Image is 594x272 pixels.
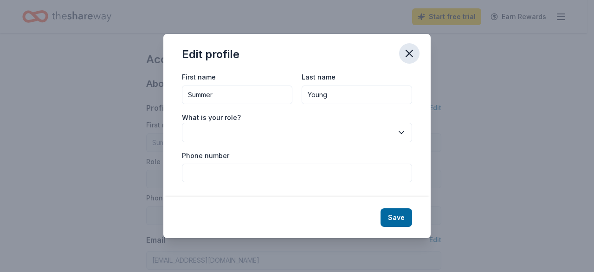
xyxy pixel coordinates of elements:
div: Edit profile [182,47,239,62]
label: Last name [302,73,336,82]
label: What is your role? [182,113,241,122]
label: First name [182,73,216,82]
label: Phone number [182,151,229,160]
button: Save [381,208,412,227]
